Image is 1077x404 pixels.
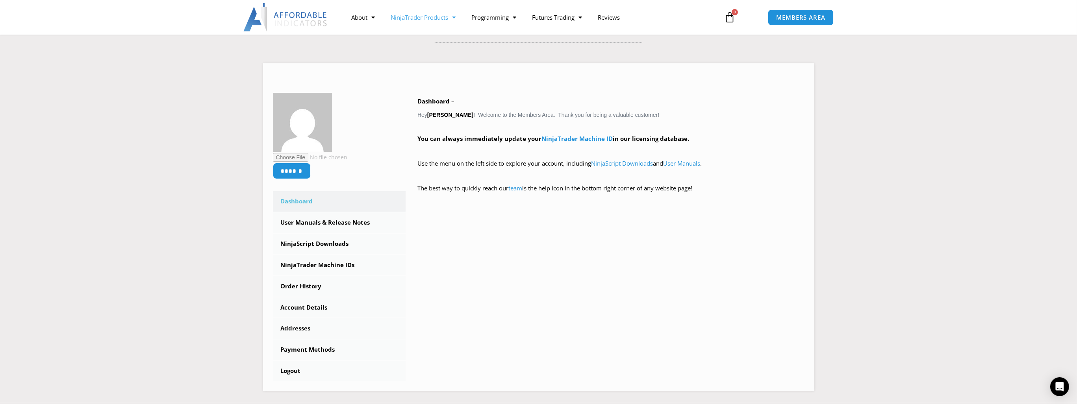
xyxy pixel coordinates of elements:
a: 0 [712,6,747,29]
a: NinjaScript Downloads [591,159,653,167]
a: NinjaScript Downloads [273,234,406,254]
span: 0 [732,9,738,15]
a: MEMBERS AREA [768,9,834,26]
a: Futures Trading [524,8,590,26]
a: Payment Methods [273,339,406,360]
p: Use the menu on the left side to explore your account, including and . [417,158,805,180]
div: Open Intercom Messenger [1050,377,1069,396]
p: The best way to quickly reach our is the help icon in the bottom right corner of any website page! [417,183,805,205]
a: User Manuals & Release Notes [273,212,406,233]
a: User Manuals [663,159,700,167]
strong: You can always immediately update your in our licensing database. [417,135,689,142]
a: Addresses [273,318,406,339]
a: Account Details [273,297,406,318]
strong: [PERSON_NAME] [427,112,473,118]
a: Dashboard [273,191,406,212]
a: Logout [273,361,406,381]
nav: Menu [343,8,715,26]
span: MEMBERS AREA [776,15,825,20]
a: About [343,8,383,26]
a: Reviews [590,8,628,26]
div: Hey ! Welcome to the Members Area. Thank you for being a valuable customer! [417,96,805,205]
a: NinjaTrader Machine ID [541,135,613,142]
a: team [508,184,522,192]
a: NinjaTrader Machine IDs [273,255,406,275]
a: Programming [463,8,524,26]
a: Order History [273,276,406,297]
img: ba2e58e91c2903172e962e505360949ec477ccb761cf07011bc260842807b49e [273,93,332,152]
nav: Account pages [273,191,406,381]
a: NinjaTrader Products [383,8,463,26]
b: Dashboard – [417,97,454,105]
img: LogoAI | Affordable Indicators – NinjaTrader [243,3,328,31]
